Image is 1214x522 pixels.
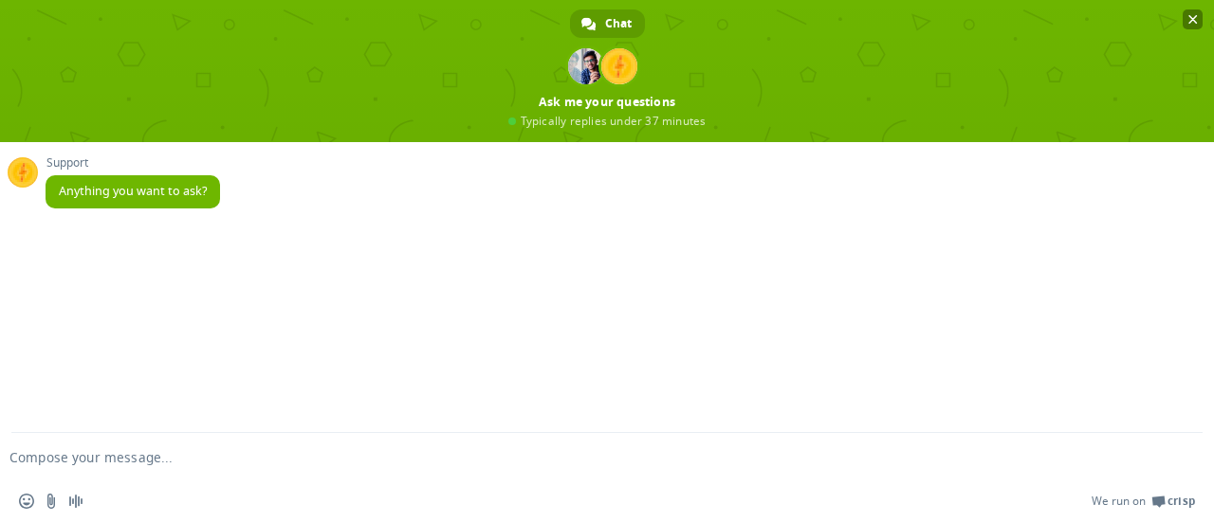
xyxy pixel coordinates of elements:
[605,9,632,38] span: Chat
[46,156,220,170] span: Support
[570,9,645,38] div: Chat
[59,183,207,199] span: Anything you want to ask?
[1092,494,1195,509] a: We run onCrisp
[9,449,1144,466] textarea: Compose your message...
[19,494,34,509] span: Insert an emoji
[1168,494,1195,509] span: Crisp
[1183,9,1203,29] span: Close chat
[1092,494,1146,509] span: We run on
[68,494,83,509] span: Audio message
[44,494,59,509] span: Send a file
